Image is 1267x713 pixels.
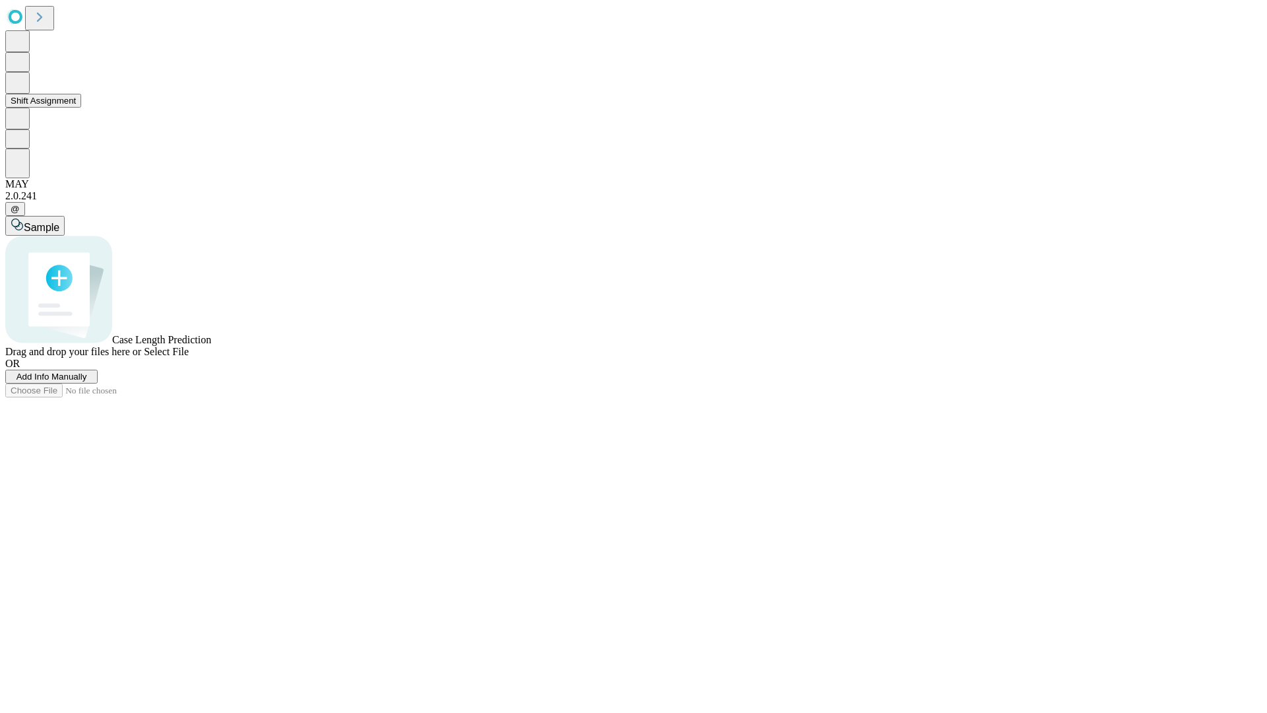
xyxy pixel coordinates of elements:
[112,334,211,345] span: Case Length Prediction
[11,204,20,214] span: @
[5,216,65,236] button: Sample
[5,358,20,369] span: OR
[5,190,1262,202] div: 2.0.241
[5,202,25,216] button: @
[16,372,87,382] span: Add Info Manually
[5,346,141,357] span: Drag and drop your files here or
[144,346,189,357] span: Select File
[5,370,98,384] button: Add Info Manually
[24,222,59,233] span: Sample
[5,94,81,108] button: Shift Assignment
[5,178,1262,190] div: MAY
